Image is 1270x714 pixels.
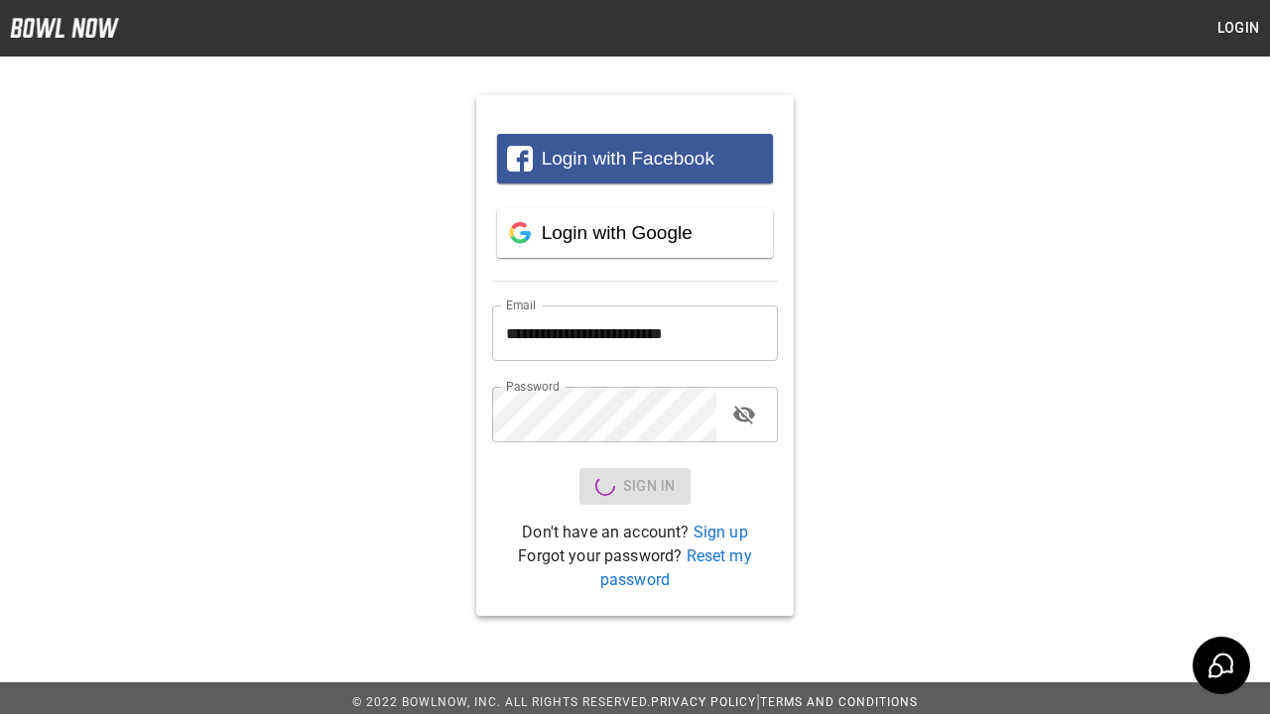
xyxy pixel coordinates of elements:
[352,695,651,709] span: © 2022 BowlNow, Inc. All Rights Reserved.
[497,134,773,183] button: Login with Facebook
[1206,10,1270,47] button: Login
[10,18,119,38] img: logo
[492,544,778,592] p: Forgot your password?
[542,148,714,169] span: Login with Facebook
[651,695,756,709] a: Privacy Policy
[492,521,778,544] p: Don't have an account?
[600,546,752,589] a: Reset my password
[542,222,693,243] span: Login with Google
[694,523,748,541] a: Sign up
[724,395,764,434] button: toggle password visibility
[760,695,918,709] a: Terms and Conditions
[497,208,773,258] button: Login with Google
